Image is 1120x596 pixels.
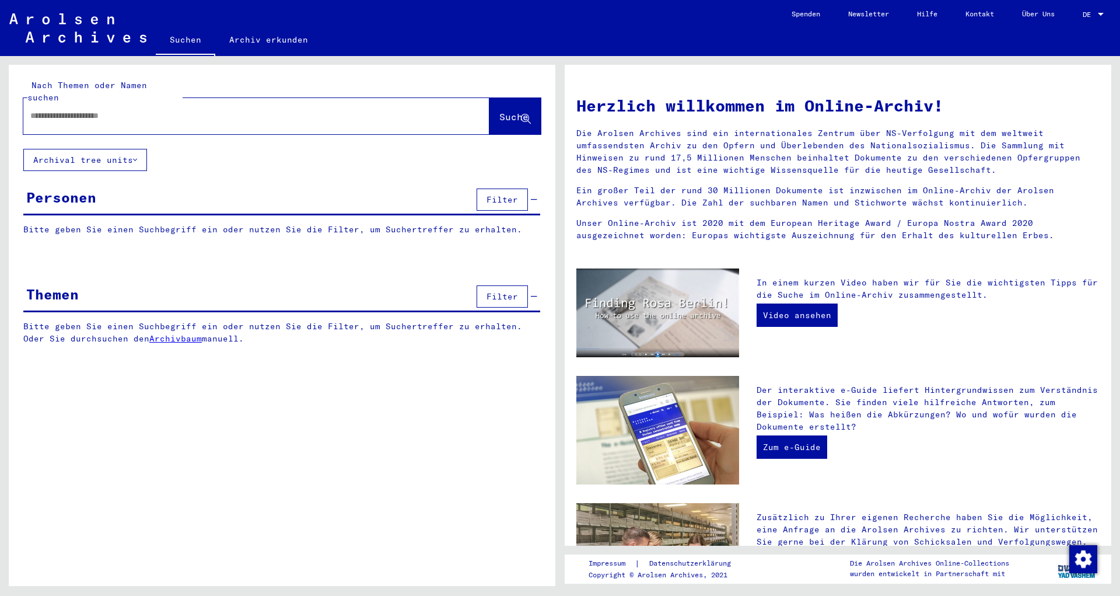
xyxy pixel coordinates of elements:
[576,269,739,357] img: video.jpg
[1055,554,1099,583] img: yv_logo.png
[757,384,1100,433] p: Der interaktive e-Guide liefert Hintergrundwissen zum Verständnis der Dokumente. Sie finden viele...
[23,320,541,345] p: Bitte geben Sie einen Suchbegriff ein oder nutzen Sie die Filter, um Suchertreffer zu erhalten. O...
[23,149,147,171] button: Archival tree units
[149,333,202,344] a: Archivbaum
[576,376,739,485] img: eguide.jpg
[26,187,96,208] div: Personen
[489,98,541,134] button: Suche
[850,558,1009,569] p: Die Arolsen Archives Online-Collections
[850,569,1009,579] p: wurden entwickelt in Partnerschaft mit
[215,26,322,54] a: Archiv erkunden
[1069,545,1097,573] img: Zustimmung ändern
[156,26,215,56] a: Suchen
[9,13,146,43] img: Arolsen_neg.svg
[26,284,79,305] div: Themen
[1083,11,1095,19] span: DE
[499,111,528,123] span: Suche
[23,224,540,236] p: Bitte geben Sie einen Suchbegriff ein oder nutzen Sie die Filter, um Suchertreffer zu erhalten.
[757,304,838,327] a: Video ansehen
[487,291,518,302] span: Filter
[757,277,1100,301] p: In einem kurzen Video haben wir für Sie die wichtigsten Tipps für die Suche im Online-Archiv zusa...
[757,435,827,459] a: Zum e-Guide
[576,93,1100,118] h1: Herzlich willkommen im Online-Archiv!
[27,80,147,103] mat-label: Nach Themen oder Namen suchen
[487,194,518,205] span: Filter
[589,557,635,570] a: Impressum
[589,570,745,580] p: Copyright © Arolsen Archives, 2021
[640,557,745,570] a: Datenschutzerklärung
[477,285,528,308] button: Filter
[477,189,528,211] button: Filter
[576,217,1100,242] p: Unser Online-Archiv ist 2020 mit dem European Heritage Award / Europa Nostra Award 2020 ausgezeic...
[589,557,745,570] div: |
[576,127,1100,176] p: Die Arolsen Archives sind ein internationales Zentrum über NS-Verfolgung mit dem weltweit umfasse...
[576,184,1100,209] p: Ein großer Teil der rund 30 Millionen Dokumente ist inzwischen im Online-Archiv der Arolsen Archi...
[757,511,1100,560] p: Zusätzlich zu Ihrer eigenen Recherche haben Sie die Möglichkeit, eine Anfrage an die Arolsen Arch...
